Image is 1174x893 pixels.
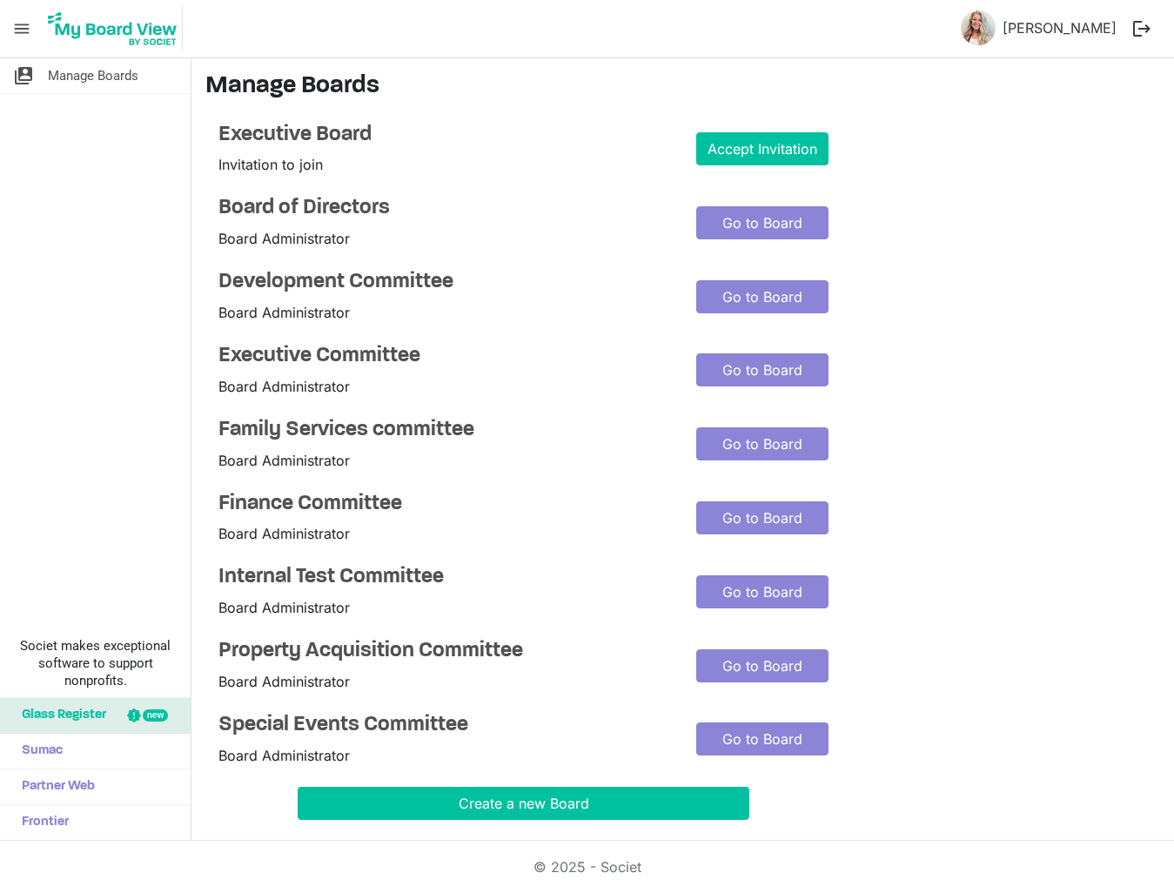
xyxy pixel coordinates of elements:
[13,58,34,93] span: switch_account
[218,196,670,221] a: Board of Directors
[218,230,350,247] span: Board Administrator
[1124,10,1160,47] button: logout
[696,501,829,534] a: Go to Board
[696,206,829,239] a: Go to Board
[218,747,350,764] span: Board Administrator
[218,344,670,369] a: Executive Committee
[13,698,106,733] span: Glass Register
[696,722,829,755] a: Go to Board
[218,525,350,542] span: Board Administrator
[533,858,641,876] a: © 2025 - Societ
[696,649,829,682] a: Go to Board
[961,10,996,45] img: LS-MNrqZjgQ_wrPGQ6y3TlJ-mG7o4JT1_0TuBKFgoAiQ40SA2tedeKhdbq5b_xD0KWyXqBKNCt8CSyyraCI1pA_thumb.png
[8,637,183,689] span: Societ makes exceptional software to support nonprofits.
[218,492,670,517] a: Finance Committee
[13,734,63,769] span: Sumac
[696,353,829,386] a: Go to Board
[696,132,829,165] a: Accept Invitation
[43,7,190,50] a: My Board View Logo
[13,769,95,804] span: Partner Web
[996,10,1124,45] a: [PERSON_NAME]
[218,378,350,395] span: Board Administrator
[218,565,670,590] a: Internal Test Committee
[13,805,69,840] span: Frontier
[298,787,749,820] button: Create a new Board
[205,72,1160,102] h3: Manage Boards
[218,304,350,321] span: Board Administrator
[696,427,829,460] a: Go to Board
[218,418,670,443] a: Family Services committee
[218,270,670,295] a: Development Committee
[696,280,829,313] a: Go to Board
[218,452,350,469] span: Board Administrator
[218,123,670,148] h4: Executive Board
[218,713,670,738] a: Special Events Committee
[43,7,183,50] img: My Board View Logo
[218,639,670,664] a: Property Acquisition Committee
[48,58,138,93] span: Manage Boards
[143,709,168,722] div: new
[696,575,829,608] a: Go to Board
[218,673,350,690] span: Board Administrator
[218,599,350,616] span: Board Administrator
[5,12,38,45] span: menu
[218,156,323,173] span: Invitation to join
